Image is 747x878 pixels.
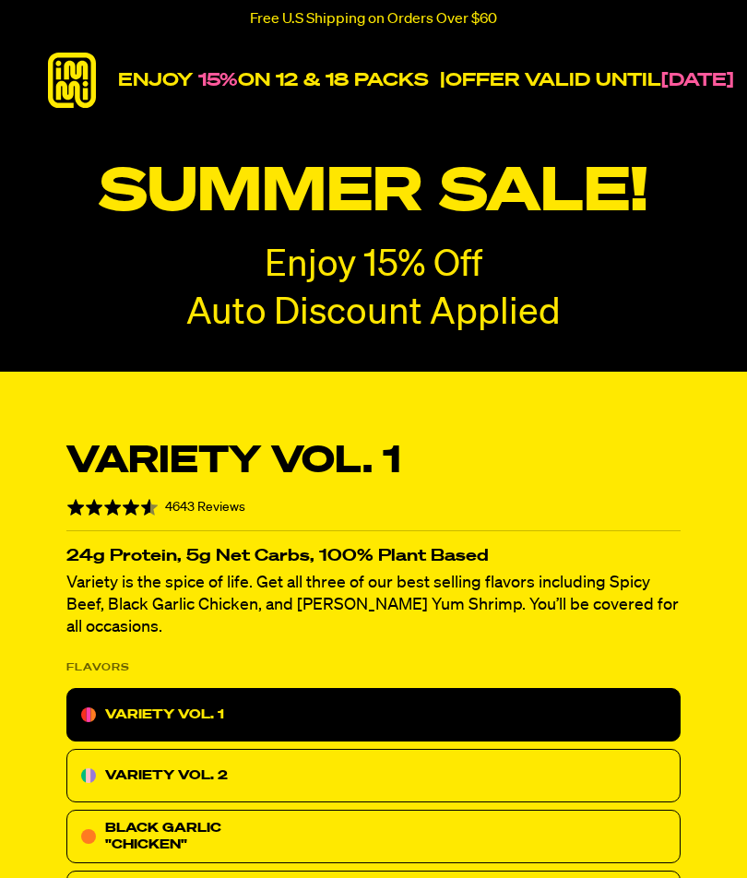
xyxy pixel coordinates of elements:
[66,810,681,863] div: BLACK GARLIC "CHICKEN"
[66,657,130,679] p: FLAVORS
[198,71,238,89] span: 15%
[44,53,100,108] img: immi-logo.svg
[105,704,224,726] p: VARIETY VOL. 1
[105,822,221,851] span: BLACK GARLIC "CHICKEN"
[186,295,561,332] span: Auto Discount Applied
[66,550,681,563] p: 24g Protein, 5g Net Carbs, 100% Plant Based
[165,501,245,514] span: 4643 Reviews
[661,71,734,89] strong: [DATE]
[18,159,729,228] p: SUMMER SALE!
[66,440,401,484] p: Variety Vol. 1
[66,688,681,742] div: VARIETY VOL. 1
[81,707,96,722] img: icon-variety-vol-1.svg
[250,11,497,28] p: Free U.S Shipping on Orders Over $60
[118,71,193,89] strong: ENJOY
[66,749,681,802] div: VARIETY VOL. 2
[118,69,734,91] p: ON 12 & 18 PACKS |
[81,768,96,783] img: icon-variety-vol2.svg
[265,246,482,285] p: Enjoy 15% Off
[81,829,96,844] img: icon-black-garlic-chicken.svg
[445,71,661,89] strong: OFFER VALID UNTIL
[66,575,679,635] span: Variety is the spice of life. Get all three of our best selling flavors including Spicy Beef, Bla...
[105,765,228,787] p: VARIETY VOL. 2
